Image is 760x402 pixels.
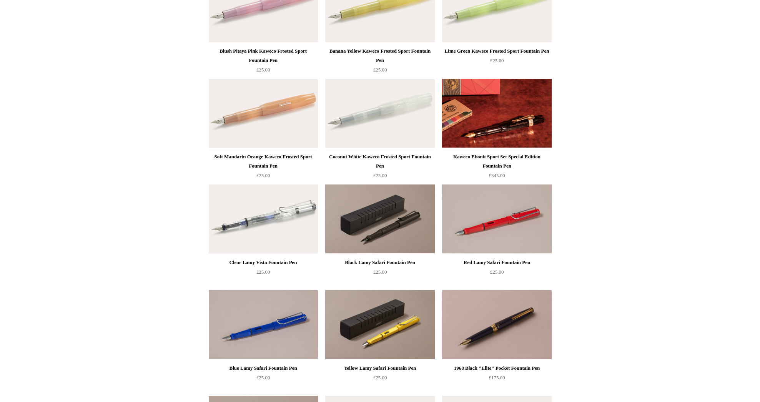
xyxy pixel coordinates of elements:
img: Blue Lamy Safari Fountain Pen [209,290,318,359]
a: Clear Lamy Vista Fountain Pen Clear Lamy Vista Fountain Pen [209,184,318,254]
a: Lime Green Kaweco Frosted Sport Fountain Pen £25.00 [442,47,551,78]
span: £25.00 [490,58,504,63]
div: Red Lamy Safari Fountain Pen [444,258,549,267]
div: Blue Lamy Safari Fountain Pen [211,364,316,373]
a: Coconut White Kaweco Frosted Sport Fountain Pen £25.00 [325,152,434,184]
div: Soft Mandarin Orange Kaweco Frosted Sport Fountain Pen [211,152,316,171]
a: Blue Lamy Safari Fountain Pen Blue Lamy Safari Fountain Pen [209,290,318,359]
span: £25.00 [490,269,504,275]
span: £25.00 [256,375,270,380]
span: £25.00 [373,269,387,275]
div: Kaweco Ebonit Sport Set Special Edition Fountain Pen [444,152,549,171]
div: 1968 Black "Elite" Pocket Fountain Pen [444,364,549,373]
div: Black Lamy Safari Fountain Pen [327,258,432,267]
a: Banana Yellow Kaweco Frosted Sport Fountain Pen £25.00 [325,47,434,78]
span: £25.00 [256,173,270,178]
a: 1968 Black "Elite" Pocket Fountain Pen £175.00 [442,364,551,395]
img: 1968 Black "Elite" Pocket Fountain Pen [442,290,551,359]
img: Coconut White Kaweco Frosted Sport Fountain Pen [325,79,434,148]
a: Soft Mandarin Orange Kaweco Frosted Sport Fountain Pen £25.00 [209,152,318,184]
a: Soft Mandarin Orange Kaweco Frosted Sport Fountain Pen Soft Mandarin Orange Kaweco Frosted Sport ... [209,79,318,148]
a: Blue Lamy Safari Fountain Pen £25.00 [209,364,318,395]
a: Clear Lamy Vista Fountain Pen £25.00 [209,258,318,289]
a: Coconut White Kaweco Frosted Sport Fountain Pen Coconut White Kaweco Frosted Sport Fountain Pen [325,79,434,148]
a: Yellow Lamy Safari Fountain Pen Yellow Lamy Safari Fountain Pen [325,290,434,359]
span: £345.00 [489,173,505,178]
div: Yellow Lamy Safari Fountain Pen [327,364,432,373]
span: £25.00 [256,67,270,73]
span: £25.00 [373,67,387,73]
a: Black Lamy Safari Fountain Pen £25.00 [325,258,434,289]
a: Yellow Lamy Safari Fountain Pen £25.00 [325,364,434,395]
div: Banana Yellow Kaweco Frosted Sport Fountain Pen [327,47,432,65]
a: Red Lamy Safari Fountain Pen Red Lamy Safari Fountain Pen [442,184,551,254]
a: Red Lamy Safari Fountain Pen £25.00 [442,258,551,289]
span: £25.00 [373,375,387,380]
div: Blush Pitaya Pink Kaweco Frosted Sport Fountain Pen [211,47,316,65]
img: Black Lamy Safari Fountain Pen [325,184,434,254]
div: Lime Green Kaweco Frosted Sport Fountain Pen [444,47,549,56]
img: Clear Lamy Vista Fountain Pen [209,184,318,254]
img: Soft Mandarin Orange Kaweco Frosted Sport Fountain Pen [209,79,318,148]
div: Coconut White Kaweco Frosted Sport Fountain Pen [327,152,432,171]
img: Yellow Lamy Safari Fountain Pen [325,290,434,359]
a: Blush Pitaya Pink Kaweco Frosted Sport Fountain Pen £25.00 [209,47,318,78]
span: £25.00 [256,269,270,275]
a: 1968 Black "Elite" Pocket Fountain Pen 1968 Black "Elite" Pocket Fountain Pen [442,290,551,359]
img: Red Lamy Safari Fountain Pen [442,184,551,254]
a: Kaweco Ebonit Sport Set Special Edition Fountain Pen £345.00 [442,152,551,184]
span: £25.00 [373,173,387,178]
div: Clear Lamy Vista Fountain Pen [211,258,316,267]
a: Kaweco Ebonit Sport Set Special Edition Fountain Pen Kaweco Ebonit Sport Set Special Edition Foun... [442,79,551,148]
span: £175.00 [489,375,505,380]
img: Kaweco Ebonit Sport Set Special Edition Fountain Pen [442,79,551,148]
a: Black Lamy Safari Fountain Pen Black Lamy Safari Fountain Pen [325,184,434,254]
